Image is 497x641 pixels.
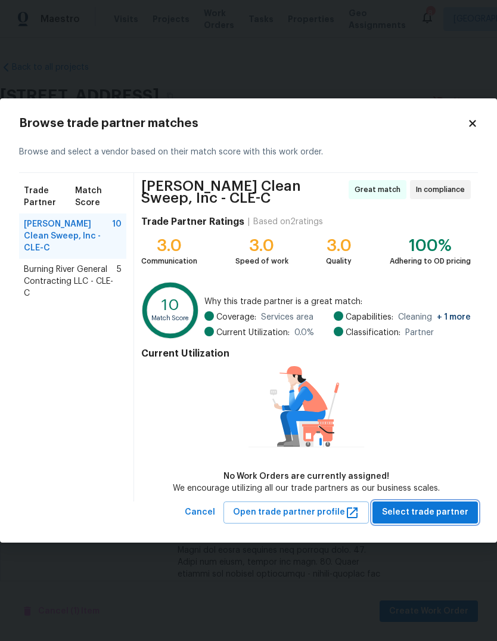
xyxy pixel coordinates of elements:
[372,501,478,524] button: Select trade partner
[19,117,467,129] h2: Browse trade partner matches
[437,313,471,321] span: + 1 more
[204,296,471,308] span: Why this trade partner is a great match:
[180,501,220,524] button: Cancel
[216,327,290,339] span: Current Utilization:
[398,311,471,323] span: Cleaning
[141,240,197,252] div: 3.0
[75,185,122,209] span: Match Score
[405,327,434,339] span: Partner
[117,264,122,299] span: 5
[141,180,345,204] span: [PERSON_NAME] Clean Sweep, Inc - CLE-C
[141,255,197,267] div: Communication
[235,255,288,267] div: Speed of work
[346,311,393,323] span: Capabilities:
[223,501,369,524] button: Open trade partner profile
[24,218,112,254] span: [PERSON_NAME] Clean Sweep, Inc - CLE-C
[24,185,75,209] span: Trade Partner
[355,184,405,196] span: Great match
[244,216,253,228] div: |
[416,184,470,196] span: In compliance
[253,216,323,228] div: Based on 2 ratings
[185,505,215,520] span: Cancel
[326,240,352,252] div: 3.0
[294,327,314,339] span: 0.0 %
[173,470,440,482] div: No Work Orders are currently assigned!
[161,298,179,314] text: 10
[390,240,471,252] div: 100%
[141,216,244,228] h4: Trade Partner Ratings
[233,505,359,520] span: Open trade partner profile
[326,255,352,267] div: Quality
[24,264,117,299] span: Burning River General Contracting LLC - CLE-C
[235,240,288,252] div: 3.0
[261,311,313,323] span: Services area
[216,311,256,323] span: Coverage:
[112,218,122,254] span: 10
[151,315,190,321] text: Match Score
[173,482,440,494] div: We encourage utilizing all our trade partners as our business scales.
[141,348,471,360] h4: Current Utilization
[346,327,400,339] span: Classification:
[382,505,468,520] span: Select trade partner
[19,132,478,173] div: Browse and select a vendor based on their match score with this work order.
[390,255,471,267] div: Adhering to OD pricing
